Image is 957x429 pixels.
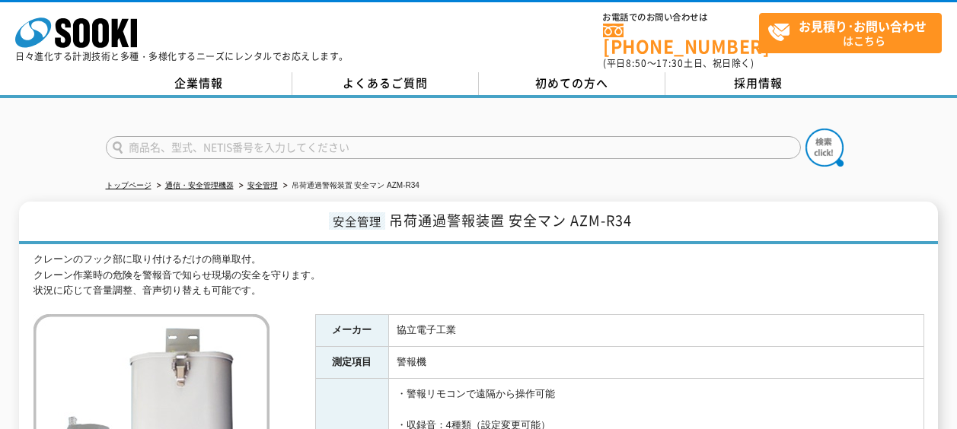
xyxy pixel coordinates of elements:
th: 測定項目 [315,347,388,379]
a: 安全管理 [247,181,278,189]
span: 17:30 [656,56,684,70]
a: 企業情報 [106,72,292,95]
span: 初めての方へ [535,75,608,91]
img: btn_search.png [805,129,844,167]
a: よくあるご質問 [292,72,479,95]
li: 吊荷通過警報装置 安全マン AZM-R34 [280,178,419,194]
span: お電話でのお問い合わせは [603,13,759,22]
span: 吊荷通過警報装置 安全マン AZM-R34 [389,210,632,230]
strong: お見積り･お問い合わせ [799,17,927,35]
th: メーカー [315,315,388,347]
a: トップページ [106,181,152,189]
input: 商品名、型式、NETIS番号を入力してください [106,136,801,159]
td: 警報機 [388,347,924,379]
a: 初めての方へ [479,72,665,95]
span: (平日 ～ 土日、祝日除く) [603,56,754,70]
a: [PHONE_NUMBER] [603,24,759,55]
a: 通信・安全管理機器 [165,181,234,189]
a: お見積り･お問い合わせはこちら [759,13,942,53]
span: はこちら [767,14,941,52]
a: 採用情報 [665,72,852,95]
p: 日々進化する計測技術と多種・多様化するニーズにレンタルでお応えします。 [15,52,349,61]
span: 8:50 [626,56,647,70]
span: 安全管理 [329,212,385,230]
div: クレーンのフック部に取り付けるだけの簡単取付。 クレーン作業時の危険を警報音で知らせ現場の安全を守ります。 状況に応じて音量調整、音声切り替えも可能です。 [33,252,924,299]
td: 協立電子工業 [388,315,924,347]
